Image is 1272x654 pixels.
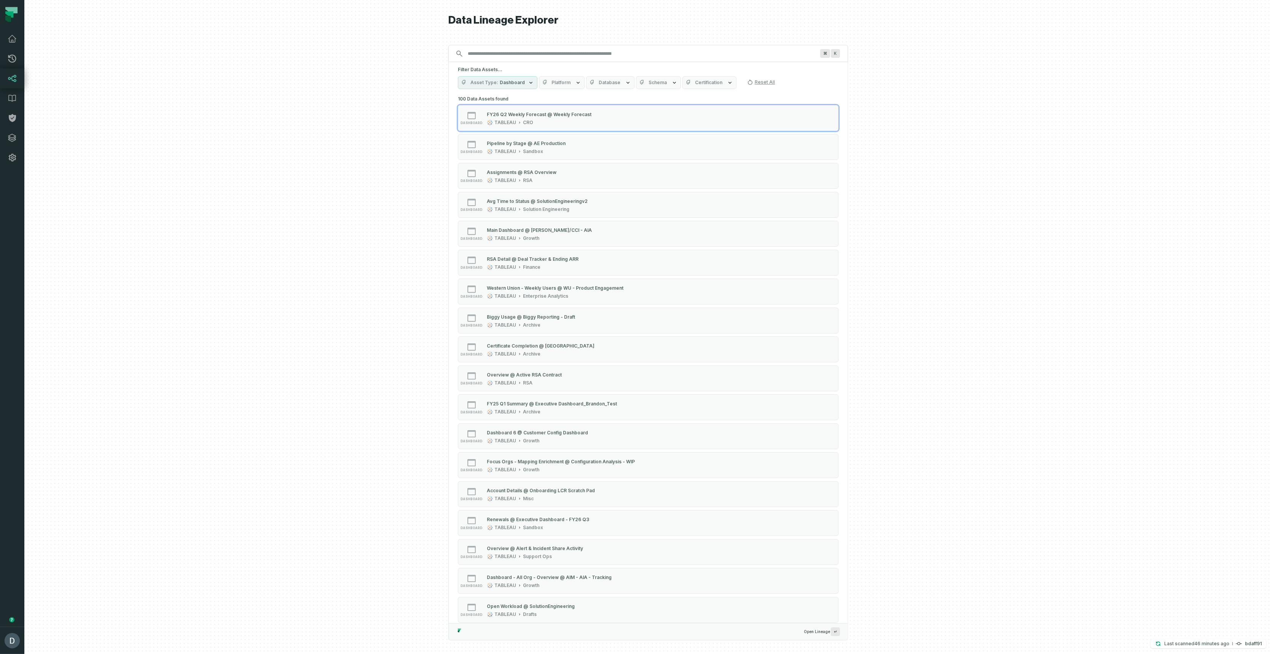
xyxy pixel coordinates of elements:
div: Growth [523,438,539,444]
div: Main Dashboard @ [PERSON_NAME]/CCI - AIA [487,227,592,233]
span: Platform [552,80,571,86]
div: TABLEAU [494,120,516,126]
div: TABLEAU [494,351,516,357]
div: Growth [523,235,539,241]
div: TABLEAU [494,467,516,473]
button: dashboardTABLEAUMisc [458,481,838,507]
button: dashboardTABLEAURSA [458,365,838,391]
span: dashboard [461,266,483,270]
span: dashboard [461,613,483,617]
div: TABLEAU [494,177,516,183]
div: Western Union - Weekly Users @ WU - Product Engagement [487,285,623,291]
div: Open Workload @ SolutionEngineering [487,603,575,609]
div: Archive [523,409,540,415]
div: Growth [523,467,539,473]
span: Certification [695,80,722,86]
div: Renewals @ Executive Dashboard - FY26 Q3 [487,517,589,522]
button: Database [586,76,634,89]
h4: bdaff91 [1245,641,1262,646]
div: Growth [523,582,539,589]
span: dashboard [461,439,483,443]
button: Schema [636,76,681,89]
div: Dashboard - All Org - Overview @ AIM - AIA - Tracking [487,574,612,580]
button: dashboardTABLEAUCRO [458,105,838,131]
span: Press ⌘ + K to focus the search bar [820,49,830,58]
button: dashboardTABLEAUEnterprise Analytics [458,279,838,305]
span: Press ⌘ + K to focus the search bar [831,49,840,58]
h1: Data Lineage Explorer [448,14,848,27]
span: dashboard [461,381,483,385]
span: dashboard [461,584,483,588]
div: Biggy Usage @ Biggy Reporting - Draft [487,314,575,320]
div: Account Details @ Onboarding LCR Scratch Pad [487,488,595,493]
div: TABLEAU [494,148,516,155]
div: Solution Engineering [523,206,569,212]
span: dashboard [461,208,483,212]
div: Avg Time to Status @ SolutionEngineeringv2 [487,198,588,204]
span: Schema [649,80,667,86]
span: dashboard [461,295,483,298]
span: dashboard [461,410,483,414]
button: dashboardTABLEAUFinance [458,250,838,276]
div: TABLEAU [494,525,516,531]
div: Archive [523,351,540,357]
p: Last scanned [1164,640,1229,648]
button: dashboardTABLEAUArchive [458,337,838,362]
span: dashboard [461,324,483,327]
div: TABLEAU [494,582,516,589]
div: TABLEAU [494,322,516,328]
div: TABLEAU [494,554,516,560]
div: Misc [523,496,534,502]
span: dashboard [461,121,483,125]
div: Enterprise Analytics [523,293,568,299]
div: Suggestions [449,94,848,623]
button: Platform [539,76,585,89]
span: dashboard [461,150,483,154]
button: Certification [682,76,736,89]
div: Overview @ Alert & Incident Share Activity [487,546,583,551]
span: dashboard [461,353,483,356]
span: dashboard [461,237,483,241]
button: dashboardTABLEAUDrafts [458,597,838,623]
span: Press ↵ to add a new Data Asset to the graph [831,627,840,636]
span: dashboard [461,555,483,559]
div: Pipeline by Stage @ AE Production [487,140,566,146]
div: RSA Detail @ Deal Tracker & Ending ARR [487,256,579,262]
div: TABLEAU [494,293,516,299]
button: Last scanned[DATE] 3:58:13 PMbdaff91 [1151,639,1266,648]
div: TABLEAU [494,611,516,617]
button: dashboardTABLEAUGrowth [458,568,838,594]
div: Archive [523,322,540,328]
div: Certificate Completion @ [GEOGRAPHIC_DATA] [487,343,595,349]
span: Open Lineage [804,627,840,636]
div: Finance [523,264,540,270]
div: Tooltip anchor [8,616,15,623]
div: Support Ops [523,554,552,560]
button: dashboardTABLEAUSupport Ops [458,539,838,565]
div: TABLEAU [494,235,516,241]
div: Overview @ Active RSA Contract [487,372,562,378]
div: Sandbox [523,148,543,155]
div: TABLEAU [494,409,516,415]
div: TABLEAU [494,380,516,386]
div: TABLEAU [494,206,516,212]
button: dashboardTABLEAUSolution Engineering [458,192,838,218]
div: Dashboard 6 @ Customer Config Dashboard [487,430,588,435]
div: RSA [523,177,532,183]
div: FY25 Q1 Summary @ Executive Dashboard_Brandon_Test [487,401,617,407]
div: Sandbox [523,525,543,531]
div: TABLEAU [494,264,516,270]
button: dashboardTABLEAUGrowth [458,221,838,247]
div: Drafts [523,611,537,617]
div: TABLEAU [494,438,516,444]
button: dashboardTABLEAURSA [458,163,838,189]
button: dashboardTABLEAUGrowth [458,452,838,478]
span: Dashboard [500,80,525,86]
relative-time: Sep 17, 2025, 3:58 PM GMT+3 [1194,641,1229,646]
div: Focus Orgs - Mapping Enrichment @ Configuration Analysis - WIP [487,459,635,464]
button: dashboardTABLEAUArchive [458,394,838,420]
span: Asset Type [470,80,498,86]
div: RSA [523,380,532,386]
button: Asset TypeDashboard [458,76,537,89]
div: FY26 Q2 Weekly Forecast @ Weekly Forecast [487,112,591,117]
